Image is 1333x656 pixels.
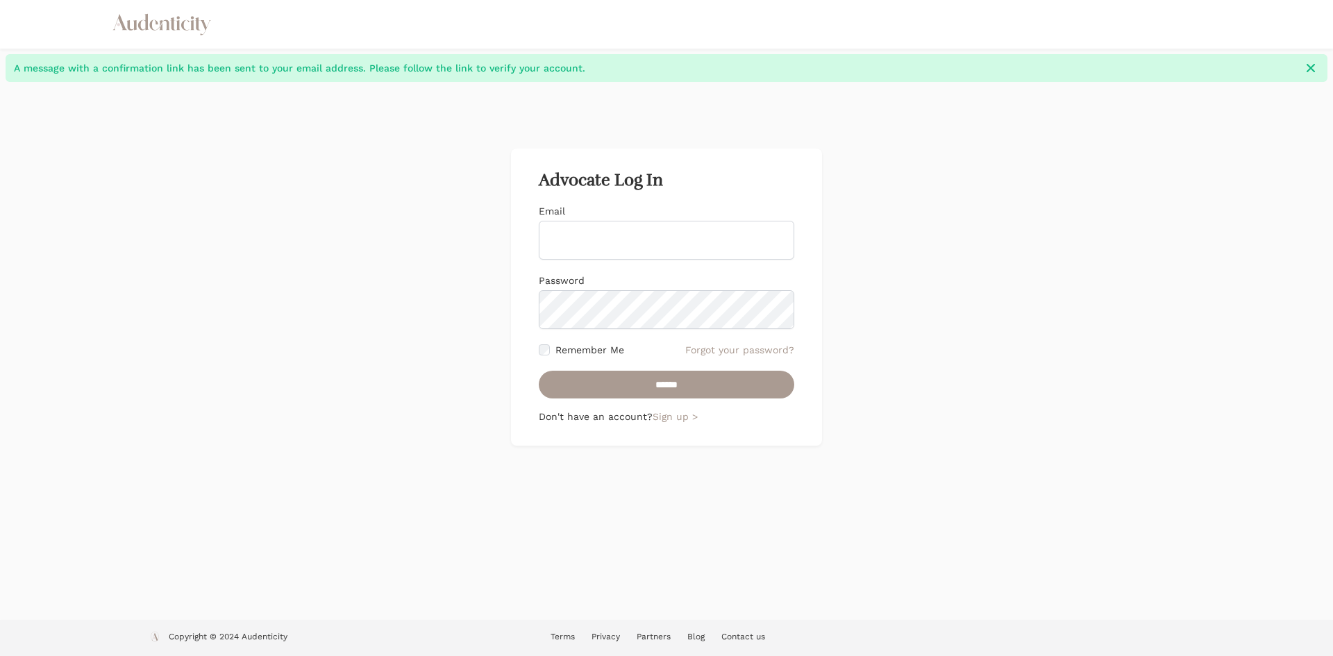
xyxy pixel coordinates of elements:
label: Remember Me [555,343,624,357]
a: Sign up > [653,411,698,422]
h2: Advocate Log In [539,171,794,190]
a: Terms [551,632,575,641]
a: Privacy [592,632,620,641]
p: Copyright © 2024 Audenticity [169,631,287,645]
a: Contact us [721,632,765,641]
label: Email [539,205,565,217]
p: Don't have an account? [539,410,794,423]
a: Forgot your password? [685,343,794,357]
span: A message with a confirmation link has been sent to your email address. Please follow the link to... [14,61,1296,75]
label: Password [539,275,585,286]
a: Partners [637,632,671,641]
a: Blog [687,632,705,641]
